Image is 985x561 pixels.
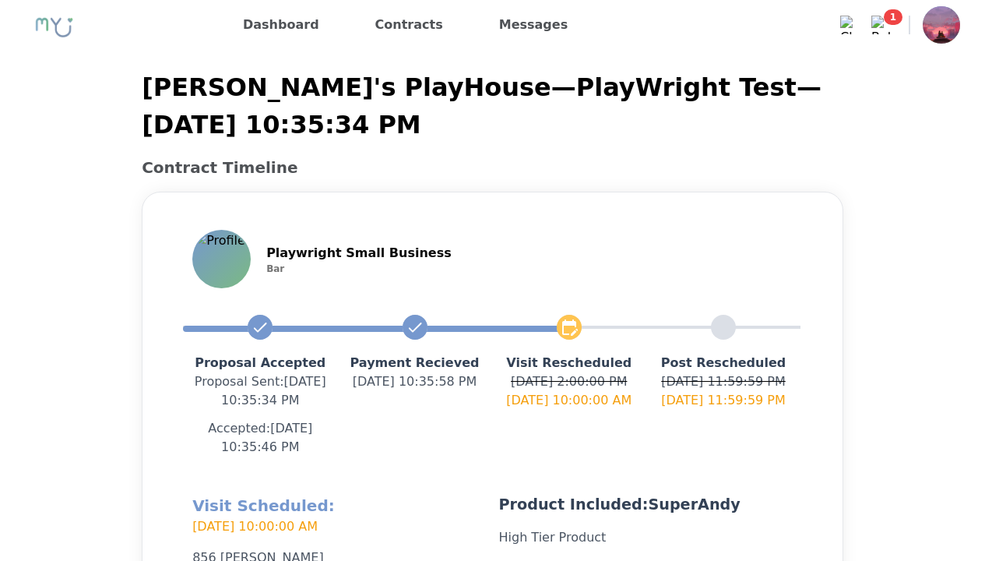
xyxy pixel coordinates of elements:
[923,6,960,44] img: Profile
[266,263,452,275] p: Bar
[266,244,452,263] p: Playwright Small Business
[183,372,337,410] p: Proposal Sent : [DATE] 10:35:34 PM
[369,12,449,37] a: Contracts
[499,494,793,516] p: Product Included: SuperAndy
[492,372,646,391] p: [DATE] 2:00:00 PM
[192,517,486,536] p: [DATE] 10:00:00 AM
[492,354,646,372] p: Visit Rescheduled
[646,372,800,391] p: [DATE] 11:59:59 PM
[646,391,800,410] p: [DATE] 11:59:59 PM
[337,372,491,391] p: [DATE] 10:35:58 PM
[337,354,491,372] p: Payment Recieved
[493,12,574,37] a: Messages
[142,156,843,179] h2: Contract Timeline
[840,16,859,34] img: Chat
[183,354,337,372] p: Proposal Accepted
[871,16,890,34] img: Bell
[194,231,249,287] img: Profile
[646,354,800,372] p: Post Rescheduled
[884,9,902,25] span: 1
[192,494,486,536] h2: Visit Scheduled:
[237,12,325,37] a: Dashboard
[499,528,793,547] p: High Tier Product
[183,419,337,457] p: Accepted: [DATE] 10:35:46 PM
[492,391,646,410] p: [DATE] 10:00:00 AM
[142,69,843,143] p: [PERSON_NAME]'s PlayHouse — PlayWright Test — [DATE] 10:35:34 PM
